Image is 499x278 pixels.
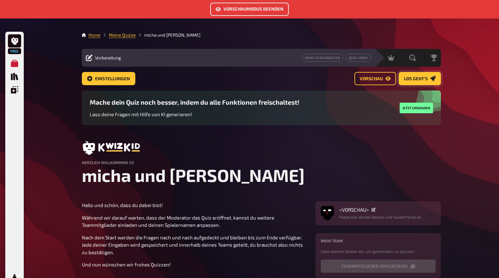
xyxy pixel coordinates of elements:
h1: micha und [PERSON_NAME] [82,165,441,186]
span: Vorbereitung [95,55,121,60]
li: Meine Quizze [100,32,136,38]
h4: Herzlich Willkommen zu [82,160,441,165]
button: Inhalte Bearbeiten [302,54,343,62]
p: Lade weitere Spieler ein, um gemeinsam zu quizzen. [321,248,436,254]
h3: Mache dein Quiz noch besser, indem du alle Funktionen freischaltest! [90,98,299,106]
p: Und nun wünschen wir frohes Quizzen! [82,261,308,268]
button: Los geht's [399,72,441,85]
a: Vorschaumodus beenden [210,7,289,13]
span: <VORSCHAU> [339,207,369,213]
img: Avatar [321,205,334,218]
p: Passe hier deinen Namen und Spielerfarbe an. [339,214,422,220]
span: Vorschau [360,77,383,81]
a: Einblendungen [8,83,21,96]
span: Lass deine Fragen mit Hilfe von KI generieren! [90,111,192,117]
button: Vorschaumodus beenden [210,3,289,16]
span: Los geht's [404,77,428,81]
button: Vorschau [354,72,396,85]
a: Quiz Sammlung [8,70,21,83]
button: Jetzt upgraden [400,103,433,113]
span: Free [9,49,20,53]
button: Quiz Lobby [346,54,371,62]
a: Home [88,32,100,38]
a: Meine Quizze [8,57,21,70]
p: Während wir darauf warten, dass der Moderator das Quiz eröffnet, kannst du weitere Teammitglieder... [82,214,308,229]
p: Hallo und schön, dass du dabei bist! [82,201,308,209]
span: Einstellungen [95,77,130,81]
a: Meine Quizze [109,32,136,38]
button: Einstellungen [82,72,135,85]
li: micha und Antonia [136,32,200,38]
button: Avatar [321,207,334,220]
p: Nach dem Start werden die Fragen nach und nach aufgedeckt und bleiben bis zum Ende verfügbar. Jed... [82,234,308,256]
button: Teammitglieder hinzufügen [321,260,436,273]
h4: Mein Team [321,238,436,243]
